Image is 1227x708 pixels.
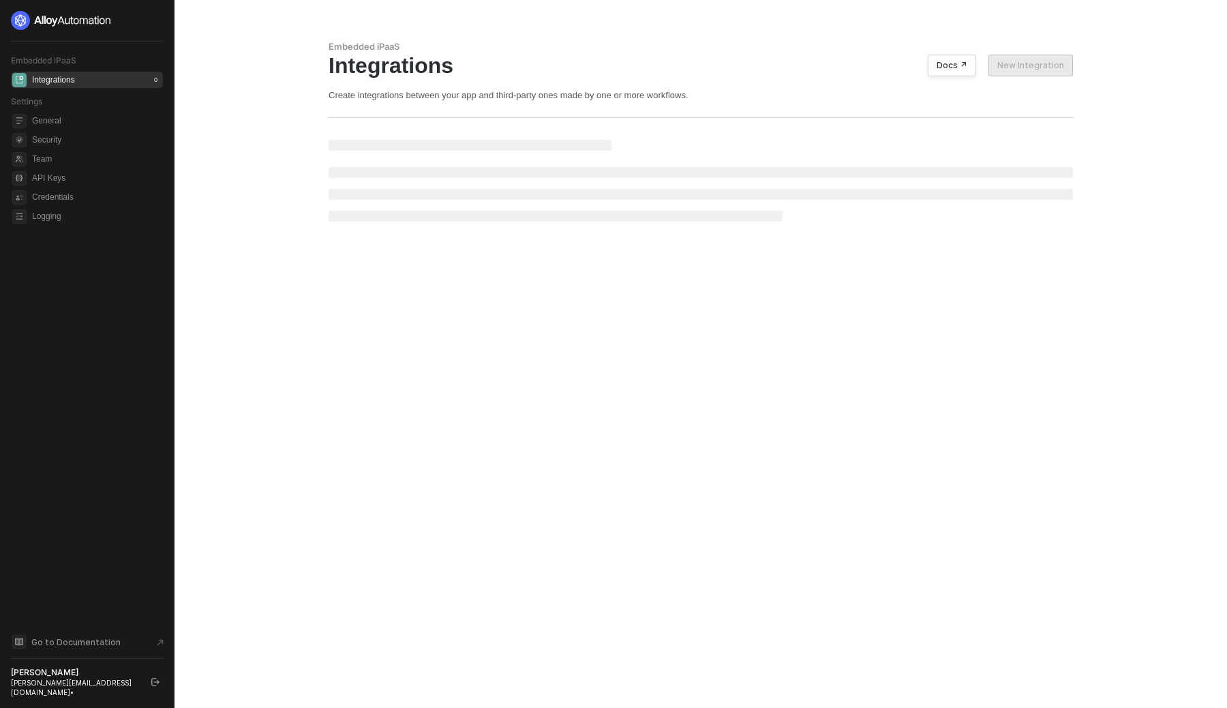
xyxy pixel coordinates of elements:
[12,171,27,186] span: api-key
[153,636,167,649] span: document-arrow
[32,132,160,148] span: Security
[12,133,27,147] span: security
[11,11,112,30] img: logo
[937,60,967,71] div: Docs ↗
[12,209,27,224] span: logging
[32,151,160,167] span: Team
[988,55,1073,76] button: New Integration
[928,55,976,76] button: Docs ↗
[32,208,160,224] span: Logging
[329,53,1073,78] div: Integrations
[32,170,160,186] span: API Keys
[12,635,26,649] span: documentation
[151,74,160,85] div: 0
[11,678,139,697] div: [PERSON_NAME][EMAIL_ADDRESS][DOMAIN_NAME] •
[32,74,75,86] div: Integrations
[31,636,121,648] span: Go to Documentation
[11,667,139,678] div: [PERSON_NAME]
[329,89,1073,101] div: Create integrations between your app and third-party ones made by one or more workflows.
[11,96,42,106] span: Settings
[11,11,163,30] a: logo
[12,114,27,128] span: general
[12,152,27,166] span: team
[11,634,164,650] a: Knowledge Base
[12,190,27,205] span: credentials
[151,678,160,686] span: logout
[329,41,1073,53] div: Embedded iPaaS
[32,189,160,205] span: Credentials
[12,73,27,87] span: integrations
[32,113,160,129] span: General
[11,55,76,65] span: Embedded iPaaS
